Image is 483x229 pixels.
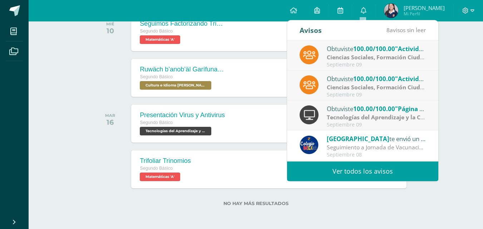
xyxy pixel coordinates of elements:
img: 919ad801bb7643f6f997765cf4083301.png [300,135,319,154]
span: "Actividad: El Renacimiento" [395,45,480,53]
span: avisos sin leer [386,26,426,34]
div: MIÉ [106,21,114,26]
span: 100.00/100.00 [353,75,395,83]
div: Presentación Virus y Antivirus [140,111,225,119]
div: | actividades [327,113,426,121]
span: Segundo Básico [140,29,173,34]
span: Segundo Básico [140,120,173,125]
a: Ver todos los avisos [287,161,438,181]
div: Obtuviste en [327,44,426,53]
div: Seguimos Factorizando Trinomios [140,20,226,28]
span: Matemáticas 'A' [140,173,180,181]
div: 10 [106,26,114,35]
img: 94f2c78d5a9f833833166952f9b0ac0a.png [384,4,398,18]
div: Ruwäch b’anob’äl Garífuna - El arte garífuna. [140,66,226,73]
span: 100.00/100.00 [353,105,395,113]
div: Seguimiento a Jornada de Vacunación: Reciban un cordial saludo. Gracias al buen desarrollo y a la... [327,143,426,151]
span: [GEOGRAPHIC_DATA] [327,135,389,143]
span: Mi Perfil [404,11,445,17]
label: No hay más resultados [94,201,418,206]
span: 100.00/100.00 [353,45,395,53]
div: Septiembre 09 [327,122,426,128]
span: Matemáticas 'A' [140,35,180,44]
div: | Zona [327,53,426,61]
strong: Tecnologías del Aprendizaje y la Comunicación [327,113,456,121]
div: Avisos [300,20,322,40]
div: Obtuviste en [327,104,426,113]
span: Tecnologías del Aprendizaje y la Comunicación 'A' [140,127,211,135]
span: Segundo Básico [140,74,173,79]
div: Trifoliar Trinomios [140,157,191,165]
div: Septiembre 08 [327,152,426,158]
span: Segundo Básico [140,166,173,171]
div: MAR [105,113,115,118]
div: te envió un aviso [327,134,426,143]
div: Septiembre 09 [327,92,426,98]
div: Obtuviste en [327,74,426,83]
div: 16 [105,118,115,126]
span: [PERSON_NAME] [404,4,445,11]
span: Cultura e Idioma Maya Garífuna o Xinca 'A' [140,81,211,90]
span: "Página 43" [395,105,429,113]
div: | Zona [327,83,426,91]
span: 8 [386,26,390,34]
div: Septiembre 09 [327,62,426,68]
